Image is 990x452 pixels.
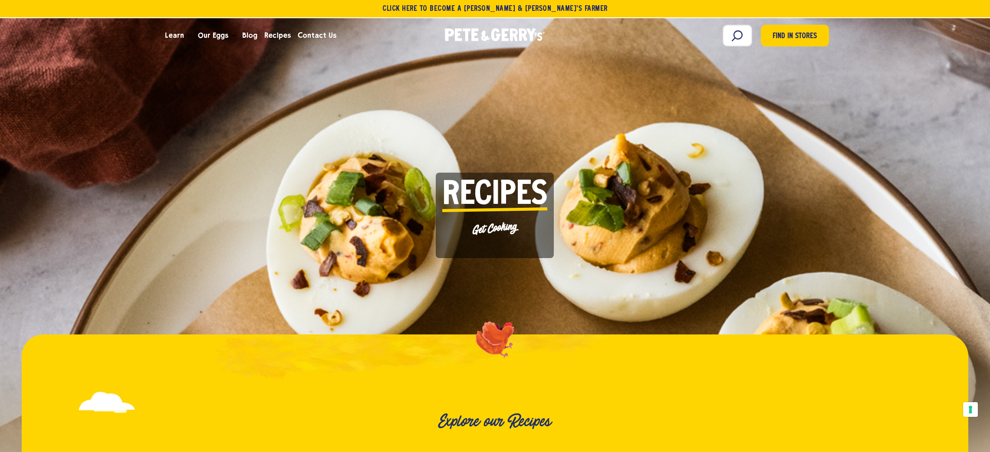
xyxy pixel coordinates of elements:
button: Open the dropdown menu for Our Eggs [232,34,236,37]
span: Find in Stores [773,31,817,43]
a: Find in Stores [761,25,829,46]
a: Learn [161,24,187,47]
a: Blog [239,24,261,47]
p: Get Cooking [442,217,548,240]
input: Search [723,25,752,46]
span: Recipes [442,179,547,212]
button: Your consent preferences for tracking technologies [963,402,978,417]
h2: Explore our Recipes [101,412,889,431]
span: Contact Us [298,30,336,41]
span: Learn [165,30,184,41]
a: Recipes [261,24,294,47]
span: Our Eggs [198,30,228,41]
span: Blog [242,30,257,41]
a: Our Eggs [194,24,232,47]
button: Open the dropdown menu for Learn [187,34,192,37]
span: Recipes [264,30,291,41]
a: Contact Us [294,24,340,47]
